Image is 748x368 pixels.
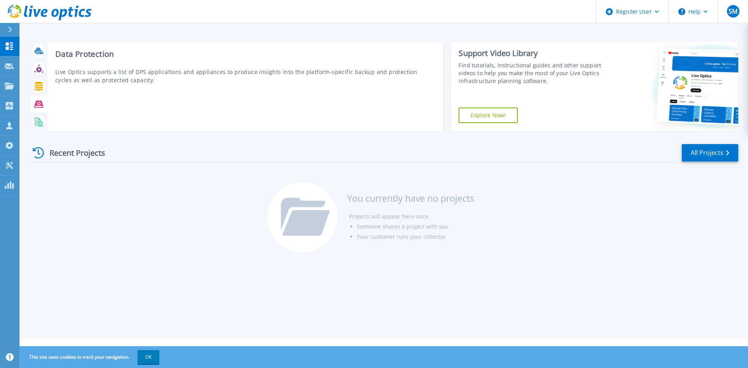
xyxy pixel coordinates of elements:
a: All Projects [682,144,738,162]
li: Projects will appear here once: [349,211,474,222]
span: This site uses cookies to track your navigation. [21,350,159,364]
li: Someone shares a project with you [357,222,474,232]
div: Recent Projects [30,143,116,162]
h3: Data Protection [55,50,436,58]
h3: You currently have no projects [347,194,474,202]
span: SM [729,8,737,14]
button: OK [138,350,159,364]
li: Your customer runs your collector [357,232,474,242]
div: Support Video Library [459,48,605,58]
p: Live Optics supports a list of DPS applications and appliances to produce insights into the platf... [55,68,436,84]
a: Explore Now! [459,107,518,123]
div: Find tutorials, instructional guides and other support videos to help you make the most of your L... [459,62,605,85]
